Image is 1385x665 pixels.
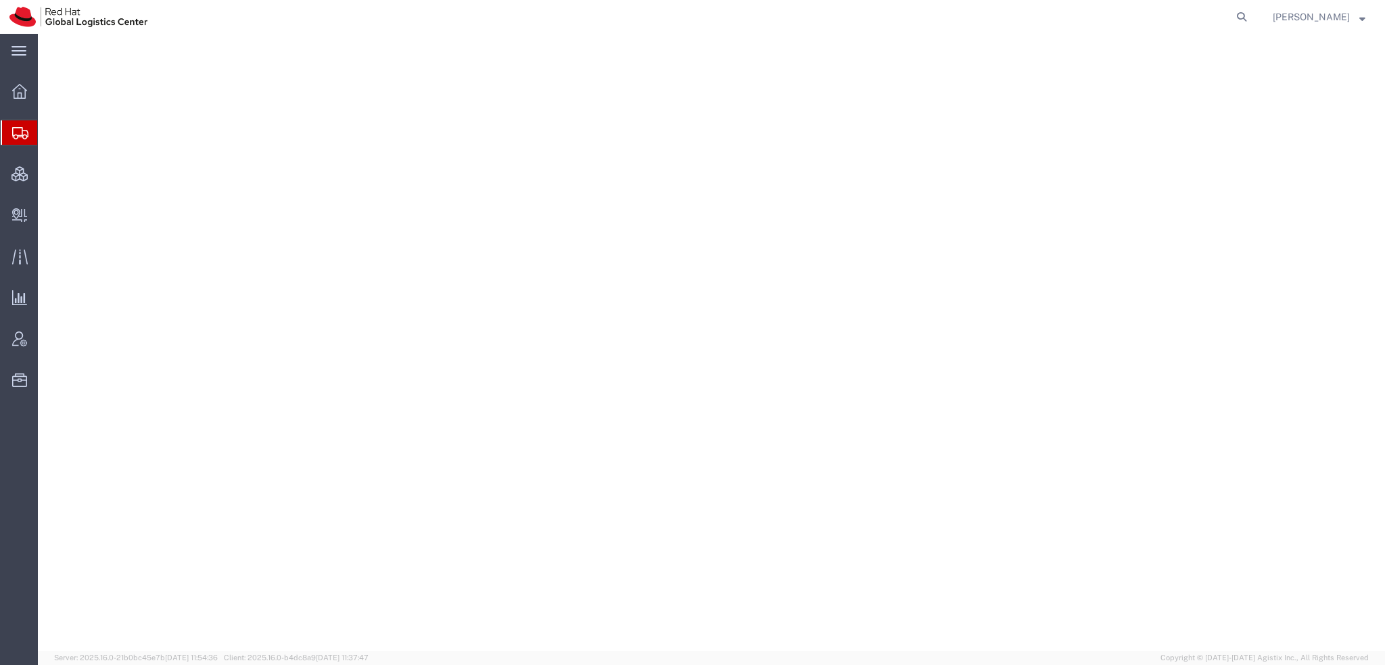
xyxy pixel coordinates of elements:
span: [DATE] 11:54:36 [165,653,218,662]
img: logo [9,7,147,27]
span: Kirk Newcross [1273,9,1350,24]
span: Server: 2025.16.0-21b0bc45e7b [54,653,218,662]
span: Copyright © [DATE]-[DATE] Agistix Inc., All Rights Reserved [1160,652,1369,664]
button: [PERSON_NAME] [1272,9,1366,25]
iframe: FS Legacy Container [38,34,1385,651]
span: Client: 2025.16.0-b4dc8a9 [224,653,369,662]
span: [DATE] 11:37:47 [316,653,369,662]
